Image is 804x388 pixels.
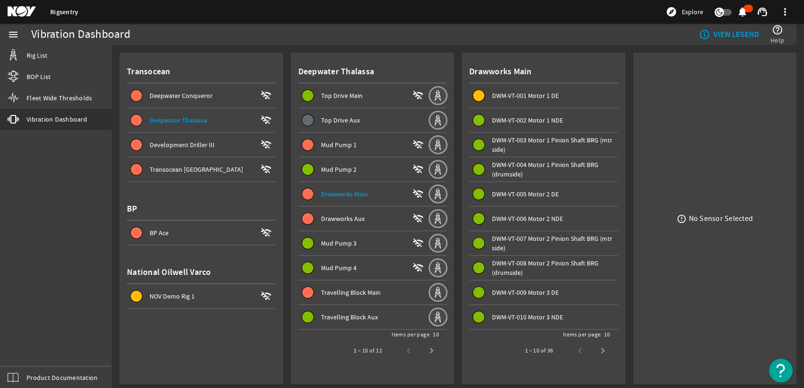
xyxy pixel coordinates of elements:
[150,165,243,174] span: Transocean [GEOGRAPHIC_DATA]
[298,231,428,255] button: Mud Pump 3
[298,182,428,206] button: Drawworks Main
[127,284,276,308] button: NOV Demo Rig 1
[412,188,424,200] mat-icon: wifi_off
[412,238,424,249] mat-icon: wifi_off
[298,158,428,181] button: Mud Pump 2
[412,213,424,224] mat-icon: wifi_off
[469,281,618,304] button: DWM-VT-009 Motor 3 DE
[492,234,612,252] span: DWM-VT-007 Motor 2 Pinion Shaft BRG (mtr side)
[27,373,98,382] span: Product Documentation
[412,262,424,273] mat-icon: wifi_off
[714,30,759,39] b: VIEW LEGEND
[433,330,439,339] div: 10
[737,6,748,18] mat-icon: notifications
[127,261,276,284] div: National Oilwell Varco
[757,6,768,18] mat-icon: support_agent
[492,259,599,277] span: DWM-VT-008 Motor 2 Pinion Shaft BRG (drumside)
[682,7,703,17] span: Explore
[321,313,378,321] span: Travelling Block Aux
[774,0,796,23] button: more_vert
[492,116,563,124] span: DWM-VT-002 Motor 1 NDE
[150,229,169,237] span: BP Ace
[677,214,687,224] mat-icon: error_outline
[469,158,618,181] button: DWM-VT-004 Motor 1 Pinion Shaft BRG (drumside)
[27,51,47,60] span: Rig List
[150,292,195,300] span: NOV Demo Rig 1
[150,91,213,100] span: Deepwater Conqueror
[298,108,428,132] button: Top Drive Aux
[689,214,753,223] div: No Sensor Selected
[127,133,276,157] button: Development Driller III
[298,281,428,304] button: Travelling Block Main
[298,133,428,157] button: Mud Pump 1
[260,115,272,126] mat-icon: wifi_off
[469,84,618,107] button: DWM-VT-001 Motor 1 DE
[260,139,272,150] mat-icon: wifi_off
[492,136,612,154] span: DWM-VT-003 Motor 1 Pinion Shaft BRG (mtr side)
[260,291,272,302] mat-icon: wifi_off
[321,214,365,223] span: Drawworks Aux
[27,115,87,124] span: Vibration Dashboard
[27,72,51,81] span: BOP List
[525,346,554,355] div: 1 – 10 of 36
[321,165,357,174] span: Mud Pump 2
[127,84,276,107] button: Deepwater Conqueror
[469,231,618,255] button: DWM-VT-007 Motor 2 Pinion Shaft BRG (mtr side)
[150,116,207,125] span: Deepwater Thalassa
[492,214,563,223] span: DWM-VT-006 Motor 2 NDE
[469,133,618,157] button: DWM-VT-003 Motor 1 Pinion Shaft BRG (mtr side)
[298,256,428,280] button: Mud Pump 4
[354,346,382,355] div: 1 – 10 of 12
[492,313,563,321] span: DWM-VT-010 Motor 3 NDE
[321,190,368,199] span: Drawworks Main
[392,330,431,339] div: Items per page:
[321,141,357,149] span: Mud Pump 1
[8,29,19,40] mat-icon: menu
[492,288,559,297] span: DWM-VT-009 Motor 3 DE
[321,264,357,272] span: Mud Pump 4
[666,6,677,18] mat-icon: explore
[298,207,428,230] button: Drawworks Aux
[769,359,793,382] button: Open Resource Center
[563,330,602,339] div: Items per page:
[27,93,92,103] span: Fleet Wide Thresholds
[298,84,428,107] button: Top Drive Main
[469,60,618,84] div: Drawworks Main
[321,116,360,124] span: Top Drive Aux
[695,26,763,43] button: VIEW LEGEND
[591,339,614,362] button: Next page
[321,239,357,247] span: Mud Pump 3
[412,90,424,101] mat-icon: wifi_off
[260,164,272,175] mat-icon: wifi_off
[469,182,618,206] button: DWM-VT-005 Motor 2 DE
[50,8,78,17] a: Rigsentry
[8,114,19,125] mat-icon: vibration
[492,91,559,100] span: DWM-VT-001 Motor 1 DE
[604,330,610,339] div: 10
[469,108,618,132] button: DWM-VT-002 Motor 1 NDE
[469,305,618,329] button: DWM-VT-010 Motor 3 NDE
[420,339,443,362] button: Next page
[772,24,783,35] mat-icon: help_outline
[321,288,381,297] span: Travelling Block Main
[260,227,272,238] mat-icon: wifi_off
[492,190,559,198] span: DWM-VT-005 Motor 2 DE
[662,4,707,19] button: Explore
[127,158,276,181] button: Transocean [GEOGRAPHIC_DATA]
[150,141,214,149] span: Development Driller III
[469,207,618,230] button: DWM-VT-006 Motor 2 NDE
[770,35,784,45] span: Help
[321,91,363,100] span: Top Drive Main
[31,30,130,39] div: Vibration Dashboard
[412,164,424,175] mat-icon: wifi_off
[127,221,276,245] button: BP Ace
[298,60,447,84] div: Deepwater Thalassa
[260,90,272,101] mat-icon: wifi_off
[412,139,424,150] mat-icon: wifi_off
[492,160,599,178] span: DWM-VT-004 Motor 1 Pinion Shaft BRG (drumside)
[298,305,428,329] button: Travelling Block Aux
[469,256,618,280] button: DWM-VT-008 Motor 2 Pinion Shaft BRG (drumside)
[127,197,276,221] div: BP
[127,60,276,84] div: Transocean
[127,108,276,132] button: Deepwater Thalassa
